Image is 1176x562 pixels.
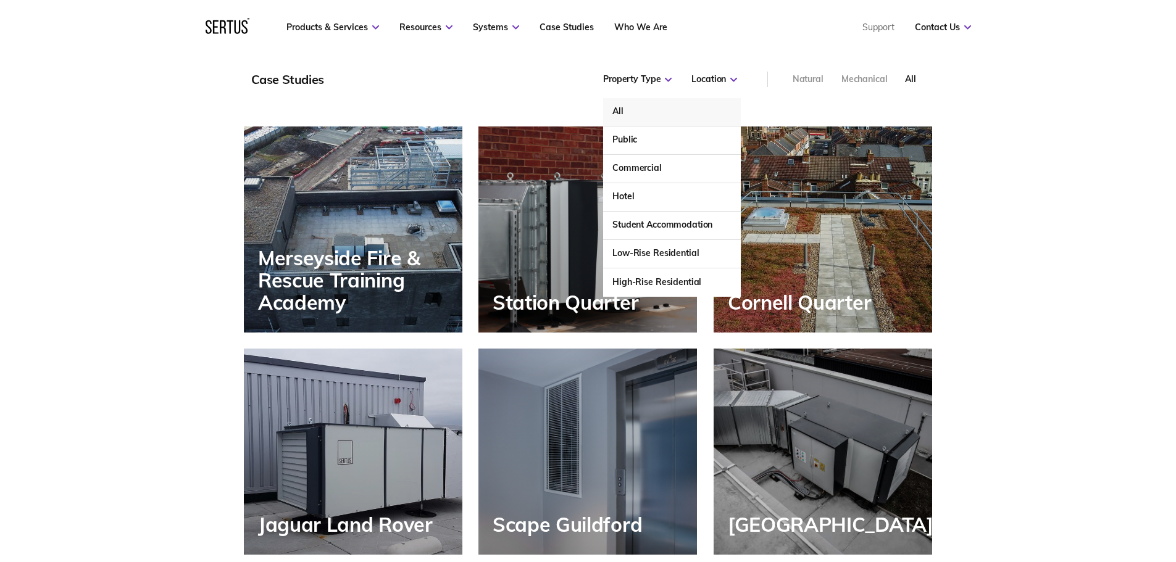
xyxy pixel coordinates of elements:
[286,22,379,33] a: Products & Services
[258,247,462,314] div: Merseyside Fire & Rescue Training Academy
[399,22,452,33] a: Resources
[614,22,667,33] a: Who We Are
[603,155,740,183] div: Commercial
[841,73,888,86] div: Mechanical
[905,73,916,86] div: All
[251,72,324,87] div: Case Studies
[603,212,740,240] div: Student Accommodation
[258,513,439,535] div: Jaguar Land Rover
[714,126,932,333] a: Cornell Quarter
[478,349,697,555] a: Scape Guildford
[603,240,740,268] div: Low-Rise Residential
[244,126,462,333] a: Merseyside Fire & Rescue Training Academy
[728,291,877,313] div: Cornell Quarter
[714,349,932,555] a: [GEOGRAPHIC_DATA]
[540,22,594,33] a: Case Studies
[603,268,740,297] div: High-Rise Residential
[473,22,519,33] a: Systems
[728,513,940,535] div: [GEOGRAPHIC_DATA]
[954,419,1176,562] iframe: Chat Widget
[244,349,462,555] a: Jaguar Land Rover
[493,291,644,313] div: Station Quarter
[478,126,697,333] a: Station Quarter
[603,98,740,126] div: All
[862,22,895,33] a: Support
[493,513,648,535] div: Scape Guildford
[691,73,737,86] div: Location
[603,126,740,155] div: Public
[603,73,672,86] div: Property Type
[603,183,740,212] div: Hotel
[793,73,824,86] div: Natural
[915,22,971,33] a: Contact Us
